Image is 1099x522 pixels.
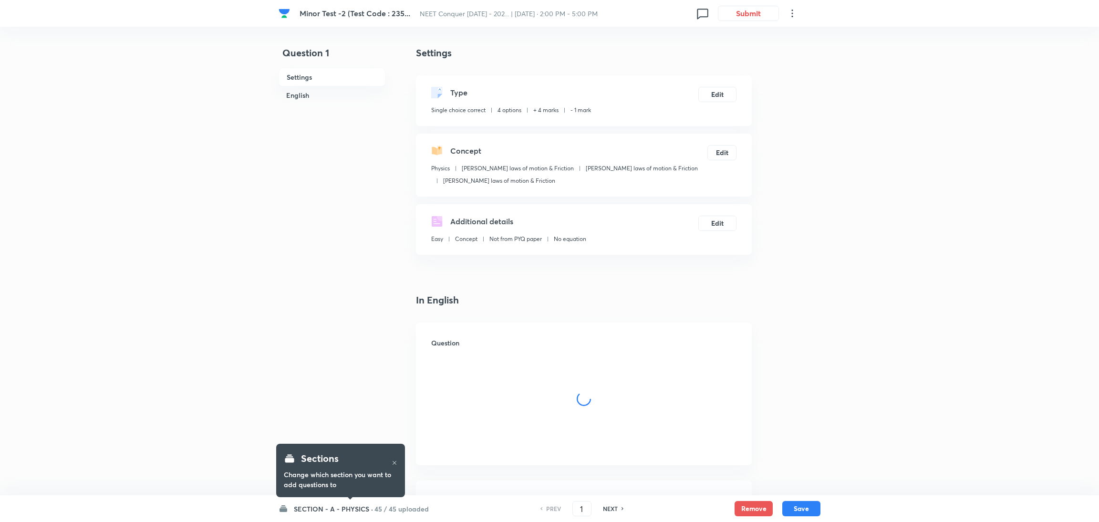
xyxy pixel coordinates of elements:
h4: Settings [416,46,752,60]
p: Concept [455,235,477,243]
h6: PREV [546,504,561,513]
img: questionDetails.svg [431,216,443,227]
h5: Additional details [450,216,513,227]
h6: Change which section you want to add questions to [284,470,397,490]
p: - 1 mark [570,106,591,115]
p: [PERSON_NAME] laws of motion & Friction [462,164,574,173]
h6: SECTION - A - PHYSICS · [294,504,373,514]
span: Minor Test -2 (Test Code : 235... [300,8,410,18]
h4: In English [416,293,752,307]
a: Company Logo [279,8,292,19]
p: + 4 marks [533,106,559,115]
h6: 45 / 45 uploaded [374,504,429,514]
button: Edit [707,145,736,160]
img: Company Logo [279,8,290,19]
h6: Question [431,338,736,348]
img: questionType.svg [431,87,443,98]
h4: Sections [301,451,339,466]
span: NEET Conquer [DATE] - 202... | [DATE] · 2:00 PM - 5:00 PM [420,9,598,18]
button: Remove [735,501,773,516]
h4: Question 1 [279,46,385,68]
button: Edit [698,87,736,102]
p: [PERSON_NAME] laws of motion & Friction [586,164,698,173]
p: Not from PYQ paper [489,235,542,243]
button: Save [782,501,820,516]
h6: English [279,86,385,104]
h5: Concept [450,145,481,157]
p: Easy [431,235,443,243]
p: Physics [431,164,450,173]
h6: Settings [279,68,385,86]
h6: NEXT [603,504,618,513]
h5: Type [450,87,467,98]
p: [PERSON_NAME] laws of motion & Friction [443,177,555,185]
p: Single choice correct [431,106,486,115]
button: Submit [718,6,779,21]
p: No equation [554,235,586,243]
p: 4 options [498,106,521,115]
img: questionConcept.svg [431,145,443,157]
button: Edit [698,216,736,231]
